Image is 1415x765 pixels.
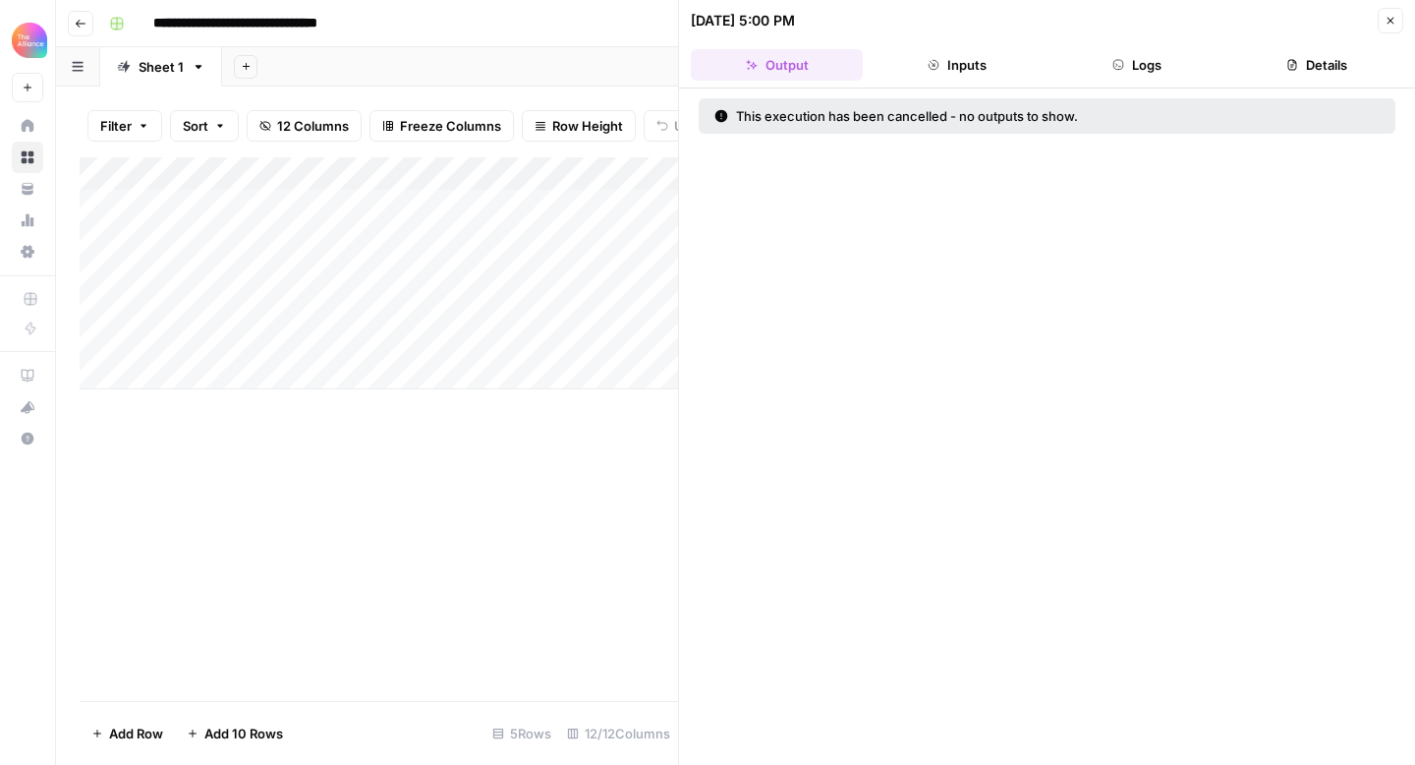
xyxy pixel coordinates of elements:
[13,392,42,422] div: What's new?
[183,116,208,136] span: Sort
[12,236,43,267] a: Settings
[12,391,43,423] button: What's new?
[12,110,43,142] a: Home
[247,110,362,142] button: 12 Columns
[559,718,678,749] div: 12/12 Columns
[871,49,1043,81] button: Inputs
[714,106,1229,126] div: This execution has been cancelled - no outputs to show.
[175,718,295,749] button: Add 10 Rows
[109,724,163,743] span: Add Row
[484,718,559,749] div: 5 Rows
[12,173,43,205] a: Your Data
[87,110,162,142] button: Filter
[1231,49,1403,81] button: Details
[139,57,184,77] div: Sheet 1
[277,116,349,136] span: 12 Columns
[691,49,863,81] button: Output
[100,116,132,136] span: Filter
[12,23,47,58] img: Alliance Logo
[369,110,514,142] button: Freeze Columns
[12,423,43,454] button: Help + Support
[12,142,43,173] a: Browse
[12,16,43,65] button: Workspace: Alliance
[400,116,501,136] span: Freeze Columns
[1051,49,1223,81] button: Logs
[644,110,720,142] button: Undo
[80,718,175,749] button: Add Row
[100,47,222,87] a: Sheet 1
[552,116,623,136] span: Row Height
[12,360,43,391] a: AirOps Academy
[170,110,239,142] button: Sort
[204,724,283,743] span: Add 10 Rows
[522,110,636,142] button: Row Height
[12,205,43,236] a: Usage
[691,11,795,30] div: [DATE] 5:00 PM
